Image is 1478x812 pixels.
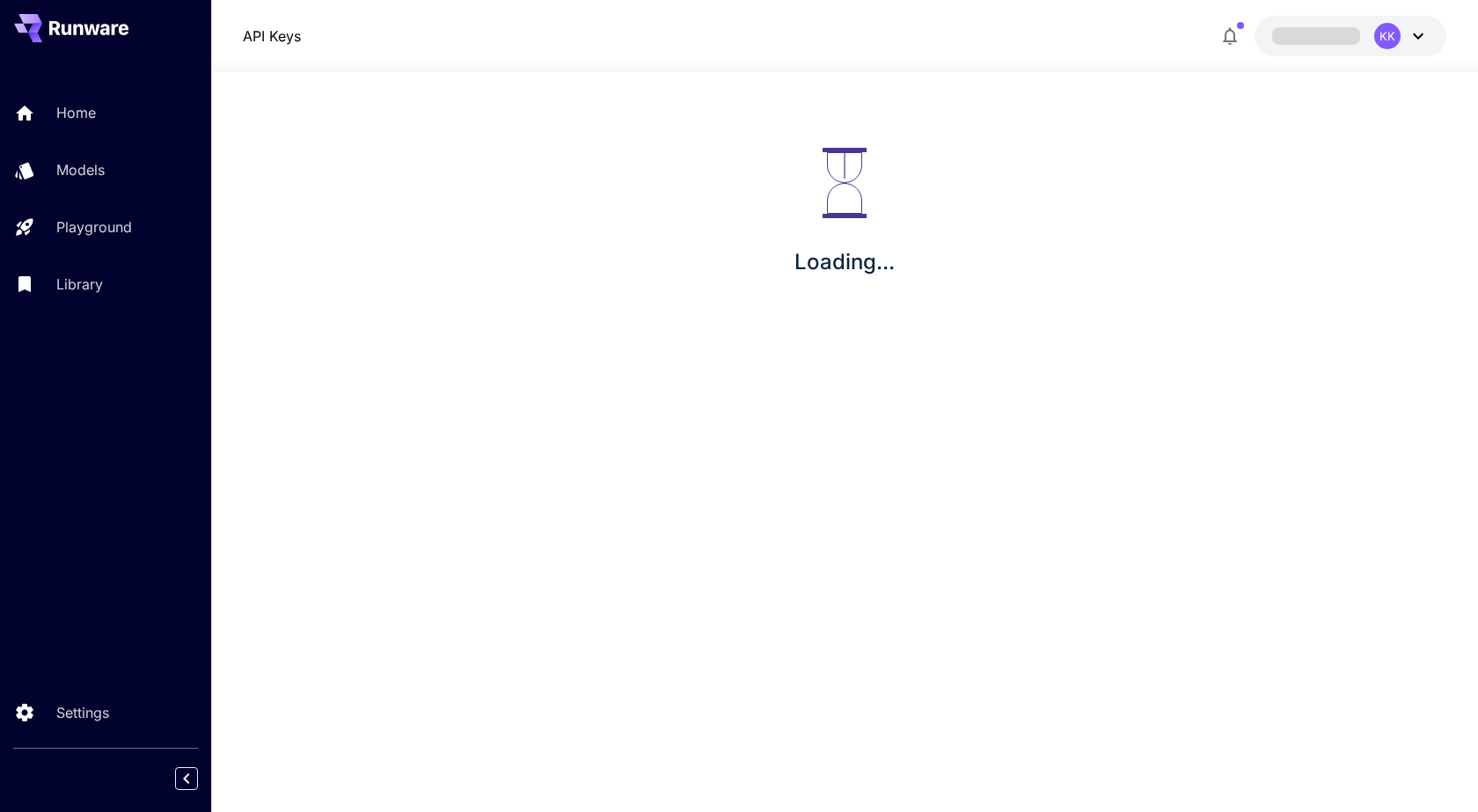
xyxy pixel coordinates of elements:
p: Playground [56,216,132,238]
p: Loading... [794,246,895,278]
p: Settings [56,702,109,723]
button: KK [1255,16,1446,56]
a: API Keys [243,26,301,47]
p: Home [56,102,96,123]
div: Collapse sidebar [188,763,211,794]
nav: breadcrumb [243,26,301,47]
p: Library [56,274,103,295]
p: Models [56,159,105,180]
button: Collapse sidebar [175,767,198,790]
div: KK [1374,23,1401,49]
